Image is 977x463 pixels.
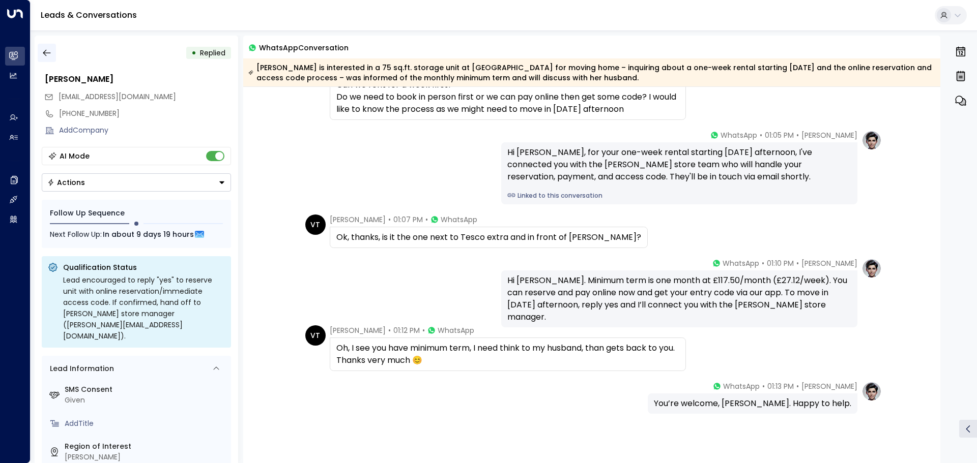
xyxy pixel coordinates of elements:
[259,42,349,53] span: WhatsApp Conversation
[438,325,474,335] span: WhatsApp
[336,231,641,243] div: Ok, thanks, is it the one next to Tesco extra and in front of [PERSON_NAME]?
[59,91,176,102] span: [EMAIL_ADDRESS][DOMAIN_NAME]
[330,214,386,225] span: [PERSON_NAME]
[388,325,391,335] span: •
[59,91,176,102] span: vtlw132020@gmail.com
[723,258,759,268] span: WhatsApp
[42,173,231,192] div: Button group with a nested menu
[723,381,760,391] span: WhatsApp
[388,214,391,225] span: •
[801,258,857,268] span: [PERSON_NAME]
[305,325,326,346] div: VT
[654,397,851,410] div: You’re welcome, [PERSON_NAME]. Happy to help.
[42,173,231,192] button: Actions
[336,342,679,366] div: Oh, I see you have minimum term, I need think to my husband, than gets back to you. Thanks very m...
[65,452,227,462] div: [PERSON_NAME]
[393,214,423,225] span: 01:07 PM
[191,44,196,62] div: •
[393,325,420,335] span: 01:12 PM
[59,125,231,136] div: AddCompany
[441,214,477,225] span: WhatsApp
[65,418,227,429] div: AddTitle
[200,48,225,58] span: Replied
[861,130,882,150] img: profile-logo.png
[507,191,851,200] a: Linked to this conversation
[762,381,765,391] span: •
[41,9,137,21] a: Leads & Conversations
[47,178,85,187] div: Actions
[45,73,231,85] div: [PERSON_NAME]
[767,258,794,268] span: 01:10 PM
[796,381,799,391] span: •
[425,214,428,225] span: •
[507,146,851,183] div: Hi [PERSON_NAME], for your one-week rental starting [DATE] afternoon, I've connected you with the...
[796,258,799,268] span: •
[765,130,794,140] span: 01:05 PM
[63,274,225,342] div: Lead encouraged to reply "yes" to reserve unit with online reservation/immediate access code. If ...
[60,151,90,161] div: AI Mode
[760,130,762,140] span: •
[59,108,231,119] div: [PHONE_NUMBER]
[507,274,851,323] div: Hi [PERSON_NAME]. Minimum term is one month at £117.50/month (£27.12/week). You can reserve and p...
[422,325,425,335] span: •
[46,363,114,374] div: Lead Information
[801,381,857,391] span: [PERSON_NAME]
[767,381,794,391] span: 01:13 PM
[65,441,227,452] label: Region of Interest
[305,214,326,235] div: VT
[50,208,223,219] div: Follow Up Sequence
[861,258,882,279] img: profile-logo.png
[50,229,223,240] div: Next Follow Up:
[796,130,799,140] span: •
[63,262,225,272] p: Qualification Status
[801,130,857,140] span: [PERSON_NAME]
[103,229,194,240] span: In about 9 days 19 hours
[65,384,227,395] label: SMS Consent
[762,258,764,268] span: •
[248,63,935,83] div: [PERSON_NAME] is interested in a 75 sq.ft. storage unit at [GEOGRAPHIC_DATA] for moving home – in...
[861,381,882,402] img: profile-logo.png
[65,395,227,406] div: Given
[721,130,757,140] span: WhatsApp
[330,325,386,335] span: [PERSON_NAME]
